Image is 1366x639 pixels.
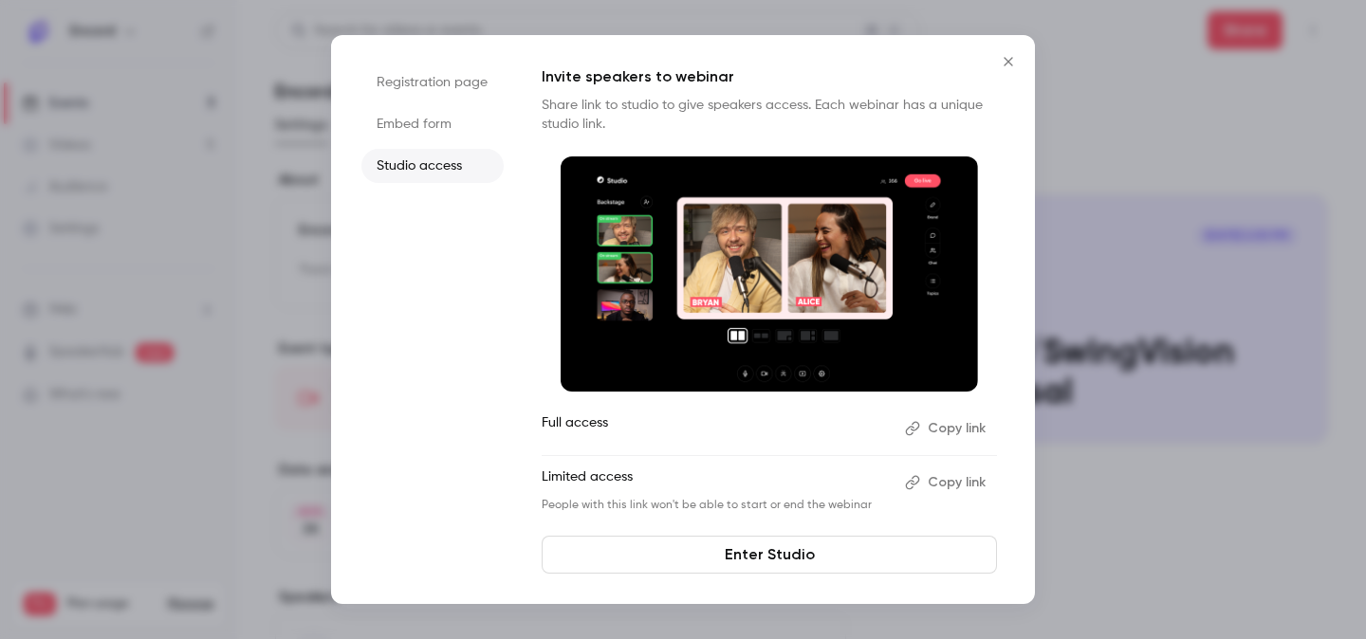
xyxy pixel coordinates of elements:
img: Invite speakers to webinar [561,156,978,392]
li: Registration page [361,65,504,100]
button: Close [989,43,1027,81]
li: Embed form [361,107,504,141]
button: Copy link [897,413,997,444]
a: Enter Studio [542,536,997,574]
li: Studio access [361,149,504,183]
p: Invite speakers to webinar [542,65,997,88]
p: People with this link won't be able to start or end the webinar [542,498,890,513]
button: Copy link [897,467,997,498]
p: Full access [542,413,890,444]
p: Share link to studio to give speakers access. Each webinar has a unique studio link. [542,96,997,134]
p: Limited access [542,467,890,498]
